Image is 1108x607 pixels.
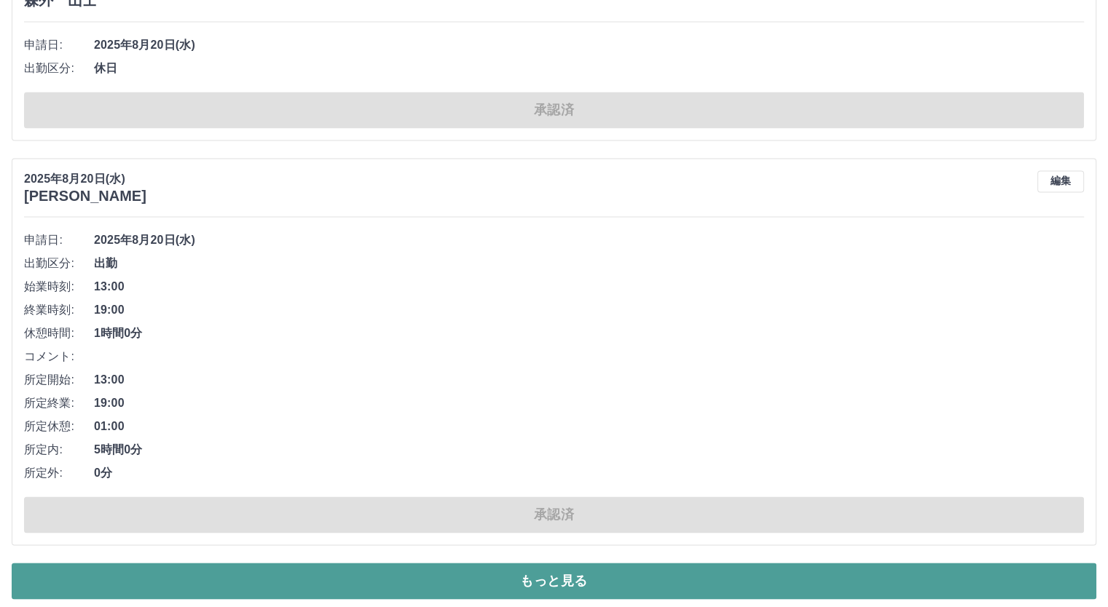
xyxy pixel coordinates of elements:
[94,418,1084,435] span: 01:00
[94,36,1084,54] span: 2025年8月20日(水)
[24,464,94,482] span: 所定外:
[24,325,94,342] span: 休憩時間:
[94,464,1084,482] span: 0分
[24,278,94,295] span: 始業時刻:
[94,60,1084,77] span: 休日
[94,394,1084,412] span: 19:00
[24,170,146,188] p: 2025年8月20日(水)
[12,563,1096,599] button: もっと見る
[24,348,94,365] span: コメント:
[24,188,146,205] h3: [PERSON_NAME]
[24,231,94,249] span: 申請日:
[94,231,1084,249] span: 2025年8月20日(水)
[94,371,1084,389] span: 13:00
[94,255,1084,272] span: 出勤
[24,36,94,54] span: 申請日:
[94,441,1084,459] span: 5時間0分
[24,418,94,435] span: 所定休憩:
[24,394,94,412] span: 所定終業:
[24,255,94,272] span: 出勤区分:
[24,441,94,459] span: 所定内:
[24,301,94,319] span: 終業時刻:
[24,371,94,389] span: 所定開始:
[24,60,94,77] span: 出勤区分:
[1037,170,1084,192] button: 編集
[94,278,1084,295] span: 13:00
[94,325,1084,342] span: 1時間0分
[94,301,1084,319] span: 19:00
